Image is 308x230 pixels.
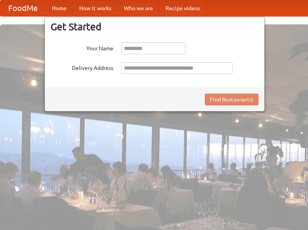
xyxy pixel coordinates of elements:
[205,94,259,105] button: Find Restaurants!
[51,62,113,72] label: Delivery Address
[118,0,159,16] a: Who we are
[159,0,206,16] a: Recipe videos
[51,42,113,52] label: Your Name
[0,0,46,16] a: FoodMe
[46,0,73,16] a: Home
[73,0,118,16] a: How it works
[51,21,259,33] h3: Get Started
